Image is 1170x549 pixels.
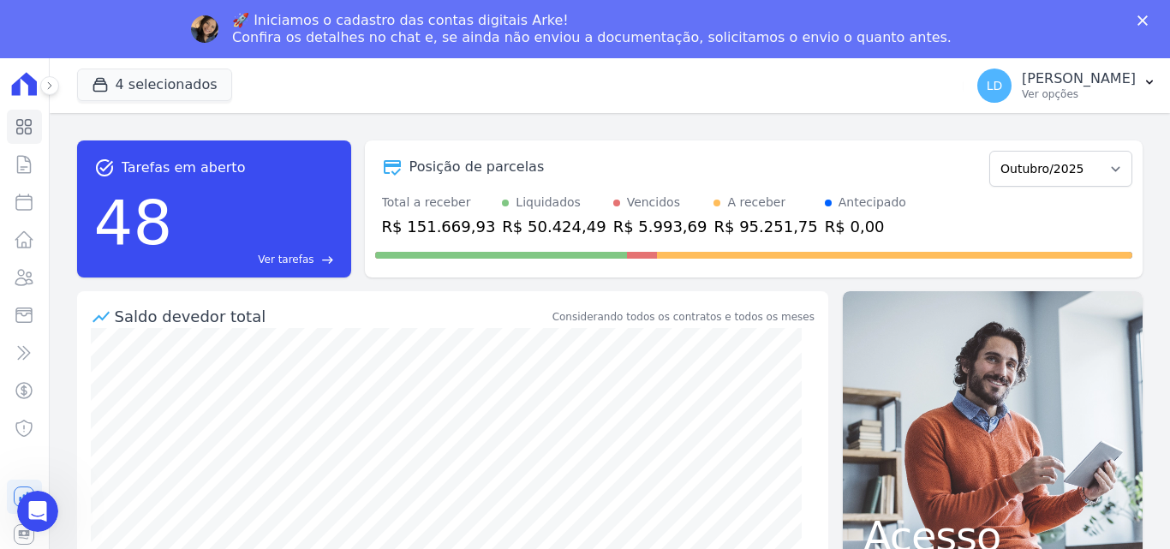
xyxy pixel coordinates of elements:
div: R$ 50.424,49 [502,215,606,238]
div: 48 [94,178,173,267]
div: Posição de parcelas [409,157,545,177]
div: R$ 151.669,93 [382,215,496,238]
div: Vencidos [627,194,680,212]
img: Profile image for Adriane [191,15,218,43]
p: [PERSON_NAME] [1022,70,1136,87]
div: Liquidados [516,194,581,212]
iframe: Intercom live chat [17,491,58,532]
div: A receber [727,194,785,212]
a: Ver tarefas east [179,252,333,267]
span: Ver tarefas [258,252,313,267]
div: R$ 5.993,69 [613,215,707,238]
span: task_alt [94,158,115,178]
span: east [321,254,334,266]
div: 🚀 Iniciamos o cadastro das contas digitais Arke! Confira os detalhes no chat e, se ainda não envi... [232,12,952,46]
div: Antecipado [839,194,906,212]
button: LD [PERSON_NAME] Ver opções [964,62,1170,110]
span: Tarefas em aberto [122,158,246,178]
span: LD [987,80,1003,92]
p: Ver opções [1022,87,1136,101]
div: R$ 0,00 [825,215,906,238]
div: R$ 95.251,75 [713,215,817,238]
button: 4 selecionados [77,69,232,101]
div: Total a receber [382,194,496,212]
div: Saldo devedor total [115,305,549,328]
div: Fechar [1137,15,1155,26]
div: Considerando todos os contratos e todos os meses [552,309,815,325]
